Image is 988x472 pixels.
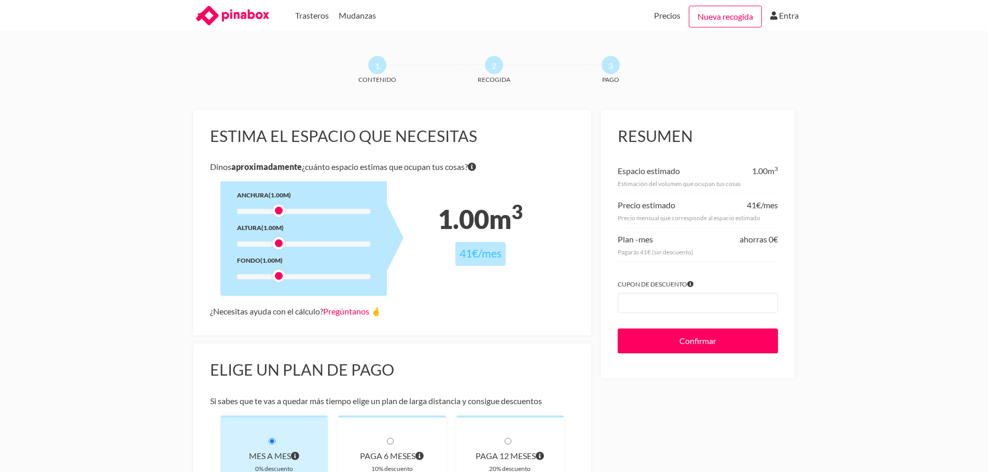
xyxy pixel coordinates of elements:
[618,164,680,178] div: Espacio estimado
[602,56,620,74] span: 3
[478,247,502,260] span: /mes
[511,200,523,223] sup: 3
[618,232,653,247] div: Plan -
[323,306,381,316] a: Pregúntanos 🤞
[291,449,299,463] span: Pagas al principio de cada mes por el volumen que ocupan tus cosas. A diferencia de otros planes ...
[747,200,761,210] span: 41€
[269,191,291,199] span: (1.00m)
[489,203,523,235] span: m
[689,6,762,27] a: Nueva recogida
[210,360,575,380] h3: Elige un plan de pago
[339,74,416,85] span: Contenido
[231,162,302,171] b: aproximadamente
[368,56,386,74] span: 1
[618,212,778,223] div: Precio mensual que corresponde al espacio estimado
[485,56,503,74] span: 2
[237,255,370,266] div: Fondo
[752,166,768,176] span: 1.00
[774,165,778,173] sup: 3
[210,160,575,174] p: Dinos ¿cuánto espacio estimas que ocupan tus cosas?
[415,449,424,463] span: Pagas cada 6 meses por el volumen que ocupan tus cosas. El precio incluye el descuento de 10% y e...
[237,449,312,463] div: Mes a mes
[618,279,778,290] label: Cupon de descuento
[460,247,478,260] span: 41€
[237,190,370,201] div: Anchura
[237,222,370,233] div: Altura
[618,178,778,189] div: Estimación del volumen que ocupan tus cosas
[618,247,778,258] div: Pagarás 41€ (sin descuento)
[468,160,476,174] span: Si tienes dudas sobre volumen exacto de tus cosas no te preocupes porque nuestro equipo te dirá e...
[618,328,778,353] input: Confirmar
[210,394,575,408] p: Si sabes que te vas a quedar más tiempo elige un plan de larga distancia y consigue descuentos
[355,449,429,463] div: paga 6 meses
[618,198,675,212] div: Precio estimado
[638,234,653,244] span: mes
[455,74,533,85] span: Recogida
[768,166,778,176] span: m
[740,232,778,247] div: ahorras 0€
[210,126,575,146] h3: Estima el espacio que necesitas
[473,449,548,463] div: paga 12 meses
[261,224,284,232] span: (1.00m)
[618,126,778,146] h3: Resumen
[536,449,544,463] span: Pagas cada 12 meses por el volumen que ocupan tus cosas. El precio incluye el descuento de 20% y ...
[260,256,283,264] span: (1.00m)
[761,200,778,210] span: /mes
[210,304,575,319] div: ¿Necesitas ayuda con el cálculo?
[438,203,489,235] span: 1.00
[687,279,693,290] span: Si tienes algún cupón introdúcelo para aplicar el descuento
[572,74,650,85] span: Pago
